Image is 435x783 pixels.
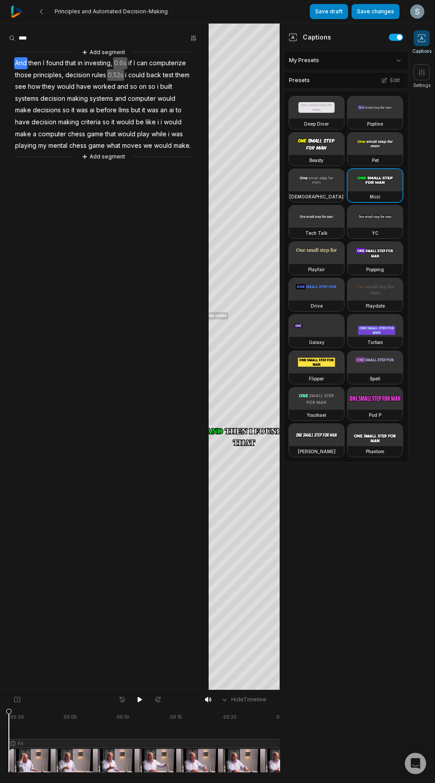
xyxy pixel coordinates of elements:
img: reap [11,6,23,18]
span: a [32,128,37,140]
span: see [14,81,27,93]
span: making [57,116,80,128]
span: have [75,81,92,93]
h3: Mozi [370,193,380,200]
span: can [136,57,148,69]
h3: Playfair [308,266,325,273]
span: would [163,116,182,128]
span: decision [31,116,57,128]
h3: Phantom [366,448,384,455]
span: like [145,116,157,128]
span: be [135,116,145,128]
span: those [14,69,32,81]
span: Principles and Automated Decision-Making [55,8,168,15]
span: would [153,140,173,152]
span: they [41,81,56,93]
span: in [77,57,83,69]
span: so [102,116,111,128]
span: so [147,81,156,93]
button: Add segment [80,152,127,162]
span: And [14,57,28,69]
span: i [160,116,163,128]
span: Settings [413,82,431,89]
button: HideTimeline [218,693,269,706]
span: game [87,140,106,152]
span: it [141,104,146,116]
h3: Popping [366,266,384,273]
h3: Drive [311,302,323,309]
span: ai [89,104,95,116]
h3: YC [372,229,379,237]
span: test [162,69,174,81]
span: have [14,116,31,128]
span: principles, [32,69,64,81]
span: rules [91,69,107,81]
span: then [28,57,42,69]
span: i [124,69,127,81]
span: them [174,69,190,81]
span: playing [14,140,37,152]
span: it [111,116,115,128]
span: if [127,57,133,69]
span: that [64,57,77,69]
span: built [159,81,173,93]
span: that [104,128,117,140]
span: before [95,104,118,116]
span: was [75,104,89,116]
h3: Tech Talk [305,229,328,237]
h3: Youshaei [307,411,326,419]
h3: Flipper [309,375,324,382]
div: My Presets [283,51,408,70]
span: i [167,128,170,140]
span: an [159,104,168,116]
span: 0.52s [107,69,124,81]
span: chess [67,128,86,140]
span: Captions [412,48,431,55]
span: on [138,81,147,93]
span: decision [64,69,91,81]
h3: Turban [368,339,383,346]
span: game [86,128,104,140]
h3: [DEMOGRAPHIC_DATA] [289,193,344,200]
span: criteria [80,116,102,128]
span: decisions [32,104,62,116]
span: but [130,104,141,116]
span: moves [121,140,142,152]
span: computer [127,93,157,105]
div: Open Intercom Messenger [405,753,426,774]
span: ai [168,104,175,116]
h3: Pet [372,157,379,164]
span: worked [92,81,116,93]
span: would [115,116,135,128]
span: computerize [148,57,187,69]
button: Settings [413,64,431,89]
span: would [117,128,136,140]
span: and [114,93,127,105]
span: back [146,69,162,81]
span: how [27,81,41,93]
span: I [133,57,136,69]
span: systems [14,93,40,105]
span: mental [47,140,68,152]
span: decision [40,93,66,105]
span: i [157,116,160,128]
button: Edit [379,75,403,86]
button: Add segment [80,47,127,57]
span: was [146,104,159,116]
h3: Beasty [309,157,324,164]
button: Save draft [310,4,348,19]
h3: [PERSON_NAME] [298,448,336,455]
span: making [66,93,89,105]
span: systems [89,93,114,105]
span: i [156,81,159,93]
span: my [37,140,47,152]
span: would [56,81,75,93]
span: it [71,104,75,116]
h3: Pod P [369,411,381,419]
span: and [116,81,129,93]
div: Captions [289,32,331,42]
span: could [127,69,146,81]
span: so [129,81,138,93]
span: I [42,57,45,69]
div: Presets [283,72,408,89]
